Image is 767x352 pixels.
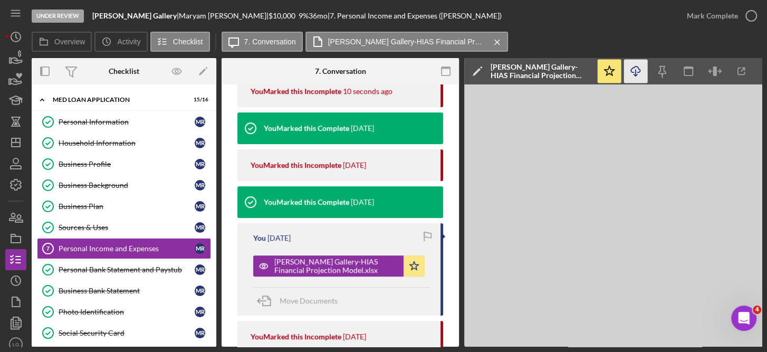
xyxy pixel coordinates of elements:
[37,111,211,132] a: Personal InformationMR
[676,5,762,26] button: Mark Complete
[351,198,374,206] time: 2025-07-30 21:53
[32,32,92,52] button: Overview
[195,307,205,317] div: M R
[117,37,140,46] label: Activity
[687,5,738,26] div: Mark Complete
[267,234,291,242] time: 2025-07-30 21:53
[195,328,205,338] div: M R
[54,37,85,46] label: Overview
[195,201,205,212] div: M R
[328,12,502,20] div: | 7. Personal Income and Expenses ([PERSON_NAME])
[37,217,211,238] a: Sources & UsesMR
[753,306,761,314] span: 4
[59,265,195,274] div: Personal Bank Statement and Paystub
[37,154,211,175] a: Business ProfileMR
[189,97,208,103] div: 15 / 16
[92,12,179,20] div: |
[280,296,338,305] span: Move Documents
[343,332,366,341] time: 2025-07-30 21:45
[173,37,203,46] label: Checklist
[59,308,195,316] div: Photo Identification
[195,286,205,296] div: M R
[264,198,349,206] div: You Marked this Complete
[253,255,425,277] button: [PERSON_NAME] Gallery-HIAS Financial Projection Model.xlsx
[46,245,50,252] tspan: 7
[13,341,20,347] text: LG
[195,159,205,169] div: M R
[328,37,486,46] label: [PERSON_NAME] Gallery-HIAS Financial Projection Model.xlsx
[491,63,591,80] div: [PERSON_NAME] Gallery-HIAS Financial Projection Model.xlsx
[37,259,211,280] a: Personal Bank Statement and PaystubMR
[253,288,348,314] button: Move Documents
[37,132,211,154] a: Household InformationMR
[305,32,508,52] button: [PERSON_NAME] Gallery-HIAS Financial Projection Model.xlsx
[251,87,341,96] div: You Marked this Incomplete
[150,32,210,52] button: Checklist
[251,161,341,169] div: You Marked this Incomplete
[59,329,195,337] div: Social Security Card
[274,258,398,274] div: [PERSON_NAME] Gallery-HIAS Financial Projection Model.xlsx
[59,139,195,147] div: Household Information
[59,244,195,253] div: Personal Income and Expenses
[309,12,328,20] div: 36 mo
[59,181,195,189] div: Business Background
[195,264,205,275] div: M R
[251,332,341,341] div: You Marked this Incomplete
[92,11,177,20] b: [PERSON_NAME] Gallery
[32,9,84,23] div: Under Review
[299,12,309,20] div: 9 %
[195,180,205,191] div: M R
[343,161,366,169] time: 2025-08-15 17:30
[179,12,269,20] div: Maryam [PERSON_NAME] |
[731,306,756,331] iframe: Intercom live chat
[37,301,211,322] a: Photo IdentificationMR
[59,118,195,126] div: Personal Information
[53,97,182,103] div: MED Loan Application
[37,280,211,301] a: Business Bank StatementMR
[195,243,205,254] div: M R
[222,32,303,52] button: 7. Conversation
[351,124,374,132] time: 2025-08-15 18:05
[59,202,195,211] div: Business Plan
[264,124,349,132] div: You Marked this Complete
[59,160,195,168] div: Business Profile
[59,223,195,232] div: Sources & Uses
[343,87,392,96] time: 2025-09-15 17:40
[195,138,205,148] div: M R
[195,222,205,233] div: M R
[244,37,296,46] label: 7. Conversation
[37,322,211,344] a: Social Security CardMR
[269,11,295,20] span: $10,000
[109,67,139,75] div: Checklist
[253,234,266,242] div: You
[195,117,205,127] div: M R
[315,67,366,75] div: 7. Conversation
[37,175,211,196] a: Business BackgroundMR
[37,238,211,259] a: 7Personal Income and ExpensesMR
[37,196,211,217] a: Business PlanMR
[59,287,195,295] div: Business Bank Statement
[94,32,147,52] button: Activity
